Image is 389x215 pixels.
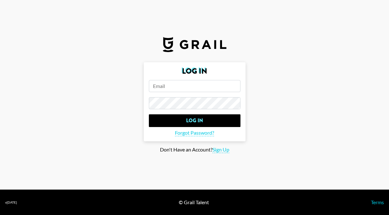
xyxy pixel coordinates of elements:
[371,199,384,205] a: Terms
[149,80,240,92] input: Email
[5,200,17,205] div: v [DATE]
[175,130,214,136] span: Forgot Password?
[163,37,226,52] img: Grail Talent Logo
[149,67,240,75] h2: Log In
[149,114,240,127] input: Log In
[212,146,229,153] span: Sign Up
[179,199,209,205] div: © Grail Talent
[5,146,384,153] div: Don't Have an Account?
